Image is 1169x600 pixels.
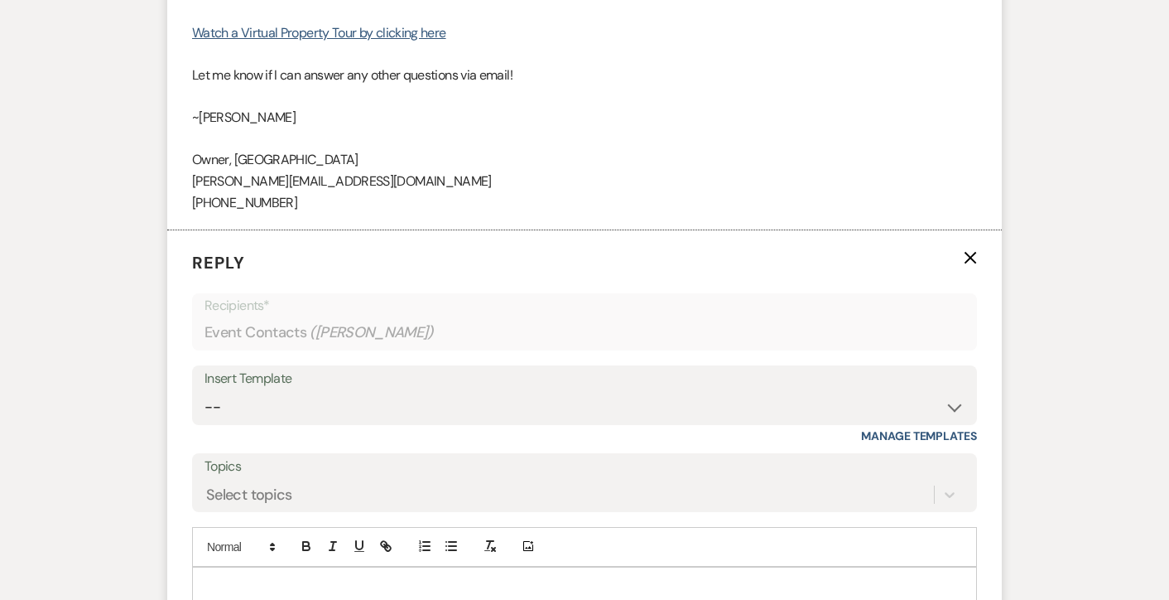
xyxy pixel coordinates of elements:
p: Recipients* [204,295,965,317]
span: [PERSON_NAME][EMAIL_ADDRESS][DOMAIN_NAME] [192,172,492,190]
a: Watch a Virtual Property Tour by clicking here [192,24,446,41]
label: Topics [204,455,965,479]
span: ( [PERSON_NAME] ) [310,322,434,344]
span: [PHONE_NUMBER] [192,194,297,211]
div: Select topics [206,483,292,506]
span: Let me know if I can answer any other questions via email! [192,66,512,84]
div: Insert Template [204,367,965,391]
span: Owner, [GEOGRAPHIC_DATA] [192,151,358,168]
span: Reply [192,252,245,273]
a: Manage Templates [861,428,977,443]
div: Event Contacts [204,317,965,349]
span: ~[PERSON_NAME] [192,109,296,126]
